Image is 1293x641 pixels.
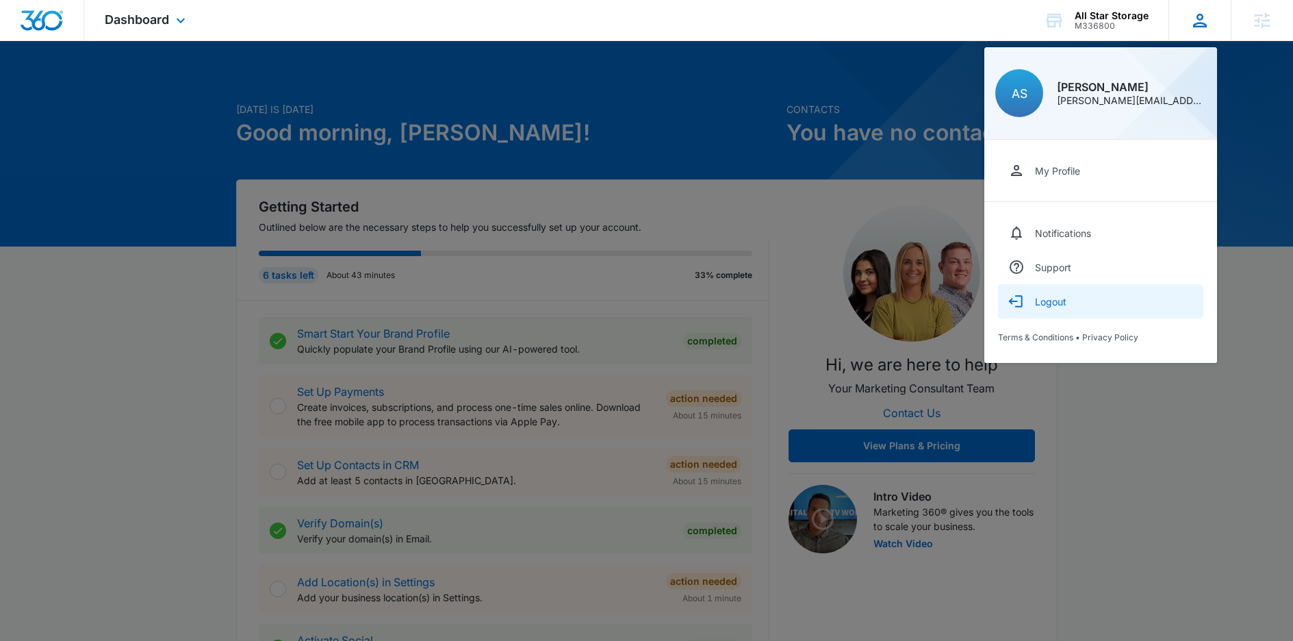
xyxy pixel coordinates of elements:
[38,22,67,33] div: v 4.0.25
[998,332,1073,342] a: Terms & Conditions
[37,79,48,90] img: tab_domain_overview_orange.svg
[998,284,1203,318] button: Logout
[1035,165,1080,177] div: My Profile
[1035,262,1071,273] div: Support
[22,22,33,33] img: logo_orange.svg
[998,332,1203,342] div: •
[1035,227,1091,239] div: Notifications
[998,250,1203,284] a: Support
[22,36,33,47] img: website_grey.svg
[1057,96,1206,105] div: [PERSON_NAME][EMAIL_ADDRESS][PERSON_NAME][DOMAIN_NAME]
[105,12,169,27] span: Dashboard
[151,81,231,90] div: Keywords by Traffic
[52,81,123,90] div: Domain Overview
[1075,10,1149,21] div: account name
[1035,296,1066,307] div: Logout
[998,216,1203,250] a: Notifications
[136,79,147,90] img: tab_keywords_by_traffic_grey.svg
[1012,86,1027,101] span: AS
[1075,21,1149,31] div: account id
[998,153,1203,188] a: My Profile
[36,36,151,47] div: Domain: [DOMAIN_NAME]
[1057,81,1206,92] div: [PERSON_NAME]
[1082,332,1138,342] a: Privacy Policy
